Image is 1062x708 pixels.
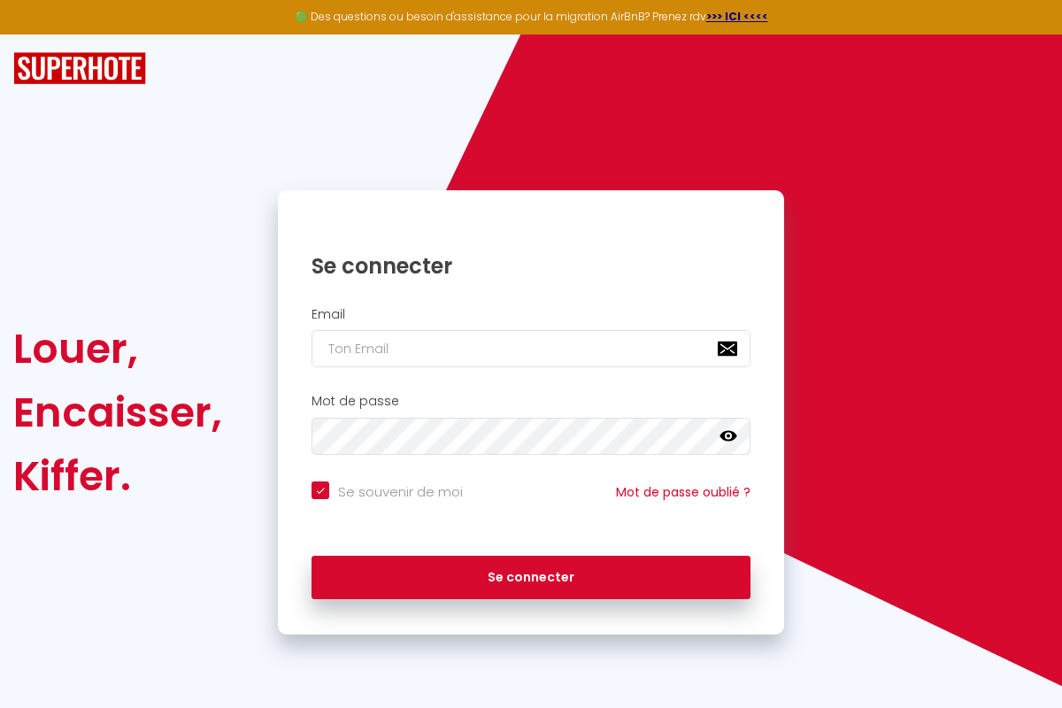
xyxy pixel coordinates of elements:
[312,252,750,280] h1: Se connecter
[616,483,750,501] a: Mot de passe oublié ?
[312,394,750,409] h2: Mot de passe
[13,52,146,85] img: SuperHote logo
[312,330,750,367] input: Ton Email
[706,9,768,24] a: >>> ICI <<<<
[312,307,750,322] h2: Email
[13,381,222,444] div: Encaisser,
[13,444,222,508] div: Kiffer.
[312,556,750,600] button: Se connecter
[13,317,222,381] div: Louer,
